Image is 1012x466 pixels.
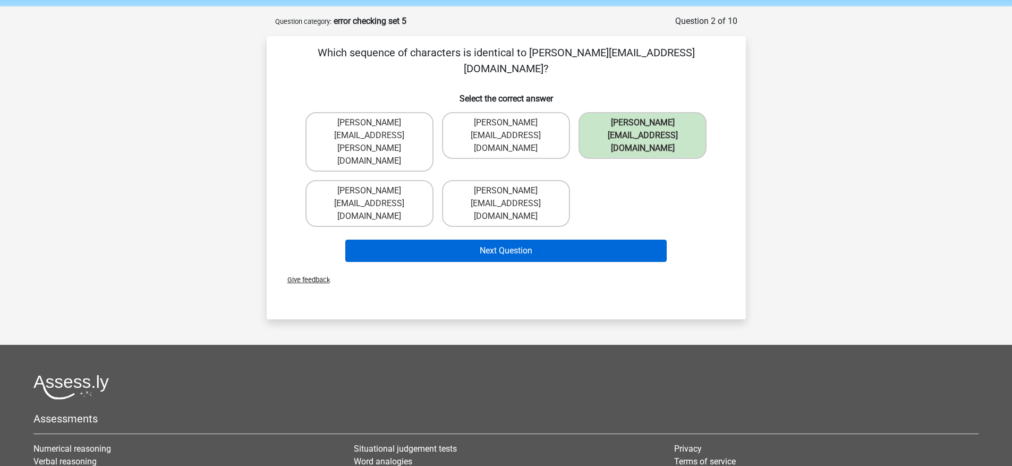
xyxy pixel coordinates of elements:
label: [PERSON_NAME][EMAIL_ADDRESS][DOMAIN_NAME] [442,180,570,227]
span: Give feedback [279,276,330,284]
p: Which sequence of characters is identical to [PERSON_NAME][EMAIL_ADDRESS][DOMAIN_NAME]? [284,45,729,77]
strong: error checking set 5 [334,16,406,26]
label: [PERSON_NAME][EMAIL_ADDRESS][DOMAIN_NAME] [442,112,570,159]
h5: Assessments [33,412,979,425]
label: [PERSON_NAME][EMAIL_ADDRESS][PERSON_NAME][DOMAIN_NAME] [305,112,433,172]
h6: Select the correct answer [284,85,729,104]
small: Question category: [275,18,331,26]
a: Situational judgement tests [354,444,457,454]
button: Next Question [345,240,667,262]
label: [PERSON_NAME][EMAIL_ADDRESS][DOMAIN_NAME] [305,180,433,227]
label: [PERSON_NAME][EMAIL_ADDRESS][DOMAIN_NAME] [579,112,707,159]
a: Numerical reasoning [33,444,111,454]
a: Privacy [674,444,702,454]
img: Assessly logo [33,375,109,400]
div: Question 2 of 10 [675,15,737,28]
